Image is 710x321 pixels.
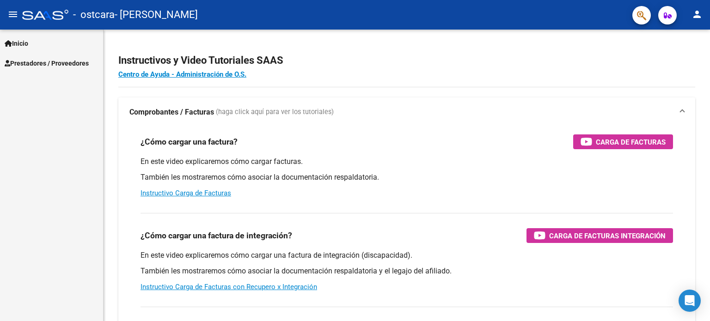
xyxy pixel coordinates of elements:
[216,107,334,117] span: (haga click aquí para ver los tutoriales)
[5,58,89,68] span: Prestadores / Proveedores
[141,250,673,260] p: En este video explicaremos cómo cargar una factura de integración (discapacidad).
[596,136,666,148] span: Carga de Facturas
[5,38,28,48] span: Inicio
[679,290,701,312] div: Open Intercom Messenger
[573,134,673,149] button: Carga de Facturas
[118,70,246,79] a: Centro de Ayuda - Administración de O.S.
[526,228,673,243] button: Carga de Facturas Integración
[692,9,703,20] mat-icon: person
[118,97,695,127] mat-expansion-panel-header: Comprobantes / Facturas (haga click aquí para ver los tutoriales)
[73,5,115,25] span: - ostcara
[118,52,695,69] h2: Instructivos y Video Tutoriales SAAS
[141,229,292,242] h3: ¿Cómo cargar una factura de integración?
[141,135,238,148] h3: ¿Cómo cargar una factura?
[141,157,673,167] p: En este video explicaremos cómo cargar facturas.
[129,107,214,117] strong: Comprobantes / Facturas
[549,230,666,242] span: Carga de Facturas Integración
[141,189,231,197] a: Instructivo Carga de Facturas
[141,266,673,276] p: También les mostraremos cómo asociar la documentación respaldatoria y el legajo del afiliado.
[141,283,317,291] a: Instructivo Carga de Facturas con Recupero x Integración
[7,9,18,20] mat-icon: menu
[115,5,198,25] span: - [PERSON_NAME]
[141,172,673,182] p: También les mostraremos cómo asociar la documentación respaldatoria.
